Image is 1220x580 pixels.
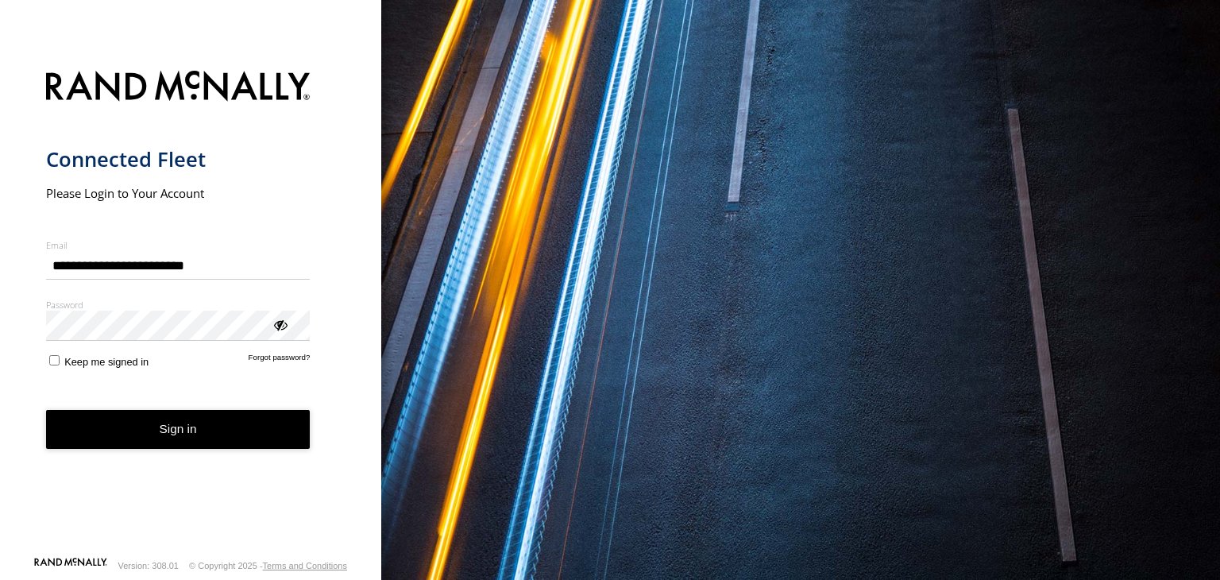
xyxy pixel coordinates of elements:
[46,68,311,108] img: Rand McNally
[46,410,311,449] button: Sign in
[272,316,288,332] div: ViewPassword
[263,561,347,570] a: Terms and Conditions
[34,558,107,574] a: Visit our Website
[46,61,336,556] form: main
[64,356,149,368] span: Keep me signed in
[118,561,179,570] div: Version: 308.01
[46,185,311,201] h2: Please Login to Your Account
[49,355,60,365] input: Keep me signed in
[249,353,311,368] a: Forgot password?
[46,146,311,172] h1: Connected Fleet
[189,561,347,570] div: © Copyright 2025 -
[46,299,311,311] label: Password
[46,239,311,251] label: Email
